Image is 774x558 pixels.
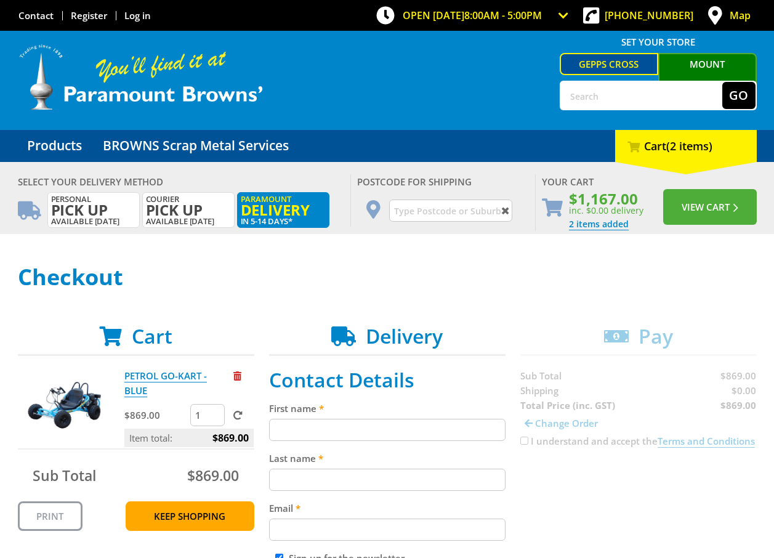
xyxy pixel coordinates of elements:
span: Pick up [146,203,231,217]
p: $869.00 [124,408,188,423]
input: Please enter your first name. [269,419,506,441]
span: OPEN [DATE] [403,9,542,22]
img: Paramount Browns' [18,43,264,111]
p: Item total: [124,429,254,447]
label: Available [DATE] [142,192,235,228]
input: Please enter your last name. [269,469,506,491]
span: Courier [146,195,231,217]
span: Set your store [560,32,757,52]
a: Go to the Checkout page [569,218,629,230]
span: $869.00 [212,429,249,447]
h1: Checkout [18,265,757,289]
img: PETROL GO-KART - BLUE [28,368,102,442]
label: Email [269,501,506,516]
a: Print [18,501,83,531]
span: $1,167.00 [569,193,643,204]
a: Keep Shopping [126,501,254,531]
a: Gepps Cross [560,53,658,75]
a: Go to the BROWNS Scrap Metal Services page [94,130,298,162]
a: Remove from cart [233,370,241,382]
label: in 5-14 days* [237,192,329,228]
input: Search [561,82,722,109]
a: Go to the Products page [18,130,91,162]
div: Select your Delivery Method [18,174,344,189]
span: Delivery [241,203,326,217]
label: Available [DATE] [47,192,140,228]
span: inc. $0.00 delivery [569,204,643,216]
span: Pick up [51,203,136,217]
input: Type Postcode or Suburb [389,200,512,222]
button: View Cart [663,189,757,225]
span: Cart [132,323,172,349]
a: Log in [124,9,151,22]
span: Personal [51,195,136,217]
h2: Contact Details [269,368,506,392]
div: Cart [615,130,757,162]
span: (2 items) [666,139,712,153]
div: Postcode for shipping [357,174,529,189]
span: Delivery [366,323,443,349]
span: $869.00 [187,466,239,485]
div: Your Cart [542,174,757,189]
a: Go to the Contact page [18,9,54,22]
span: Sub Total [33,466,96,485]
span: Paramount [241,195,326,217]
span: 8:00am - 5:00pm [464,9,542,22]
label: Last name [269,451,506,466]
button: Go [722,82,756,109]
label: First name [269,401,506,416]
a: PETROL GO-KART - BLUE [124,370,207,397]
a: Mount [PERSON_NAME] [658,53,757,95]
a: Go to the registration page [71,9,107,22]
input: Please enter your email address. [269,519,506,541]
